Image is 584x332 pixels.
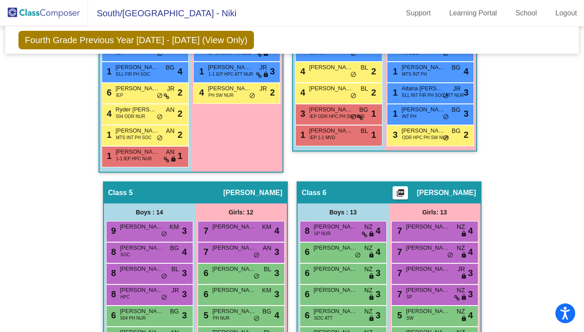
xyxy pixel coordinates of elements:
span: 3 [375,266,380,280]
span: SW [407,315,414,321]
span: NZ [457,243,465,253]
span: 8 [109,268,116,278]
span: do_not_disturb_alt [443,114,449,121]
span: 504 ODR NUR [116,113,145,120]
span: NZ [457,286,465,295]
span: 3 [182,224,187,237]
span: 3 [182,309,187,322]
span: [PERSON_NAME] [314,243,358,252]
span: JR [171,286,179,295]
span: lock [461,273,467,280]
span: 7 [395,226,402,236]
span: 1-1 IEP HPC ATT NUR [209,71,253,77]
span: 5 [395,310,402,320]
span: 6 [109,310,116,320]
span: ODR HPC PH SW NUR [402,134,449,141]
span: 3 [468,266,473,280]
span: 1 [371,107,376,120]
span: [PERSON_NAME] [406,222,450,231]
span: [PERSON_NAME] [120,286,164,295]
span: KM [170,222,179,232]
div: Girls: 13 [389,203,481,221]
span: lock [461,231,467,238]
span: NZ [457,307,465,316]
span: SP [407,294,412,300]
span: ELL FIR PH SOC [116,71,150,77]
span: 8 [109,289,116,299]
span: MTS INT PH [402,71,427,77]
span: 6 [202,289,209,299]
span: do_not_disturb_alt [253,252,260,259]
span: 2 [177,128,182,141]
span: 1 [391,66,398,76]
span: 1 [105,66,112,76]
span: Aitana [PERSON_NAME] [402,84,446,93]
span: [PERSON_NAME] [120,222,164,231]
span: [PERSON_NAME] [406,265,450,273]
span: SP NUR [314,230,331,237]
span: 1 [391,109,398,118]
span: 2 [270,86,275,99]
span: [PERSON_NAME] [120,307,164,316]
span: 7 [202,226,209,236]
span: do_not_disturb_alt [253,315,260,322]
span: 1 [298,130,305,140]
span: 6 [202,268,209,278]
span: 4 [274,224,279,237]
span: JR [259,63,267,72]
span: do_not_disturb_alt [350,92,356,100]
span: [PERSON_NAME] [213,243,257,252]
span: 3 [182,266,187,280]
span: 6 [303,268,310,278]
span: BG [452,105,460,114]
span: JR [259,84,267,93]
span: 7 [395,268,402,278]
span: 4 [177,65,182,78]
span: 2 [177,86,182,99]
span: 2 [463,128,468,141]
span: 4 [463,65,468,78]
span: 4 [197,88,204,97]
span: INT PH [402,113,417,120]
span: 4 [468,224,473,237]
span: NZ [364,265,373,274]
span: do_not_disturb_alt [161,294,167,301]
span: lock [368,315,375,322]
span: [PERSON_NAME] [402,126,446,135]
span: BG [170,307,179,316]
span: 6 [303,289,310,299]
span: lock [461,294,467,301]
span: lock [461,252,467,259]
span: [PERSON_NAME] [309,126,353,135]
span: JR [457,265,465,274]
span: 4 [298,88,305,97]
span: [PERSON_NAME] [314,307,358,316]
span: BG [170,243,179,253]
span: 6 [105,88,112,97]
span: AN [166,105,174,114]
span: 4 [375,224,380,237]
span: NZ [364,243,373,253]
span: BG [452,63,460,72]
span: 3 [182,288,187,301]
span: 1-1 IEP HPC NUR [116,155,152,162]
span: BL [171,265,179,274]
mat-icon: picture_as_pdf [395,188,406,201]
span: 8 [303,226,310,236]
span: 4 [298,66,305,76]
span: lock [263,71,269,78]
span: ELL INT FIR PH SOC ATT NUR [402,92,464,99]
a: Logout [548,6,584,20]
span: 1 [177,149,182,162]
span: IEP [116,92,123,99]
span: 504 PH NUR [121,315,146,321]
span: lock [461,315,467,322]
span: IEP ODR HPC PH SW NUR [310,113,365,120]
span: 7 [395,289,402,299]
button: Print Students Details [393,186,408,199]
span: Class 5 [108,188,133,197]
span: 2 [371,86,376,99]
span: [PERSON_NAME] [406,286,450,295]
span: 6 [303,310,310,320]
span: SOC ATT [314,315,333,321]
